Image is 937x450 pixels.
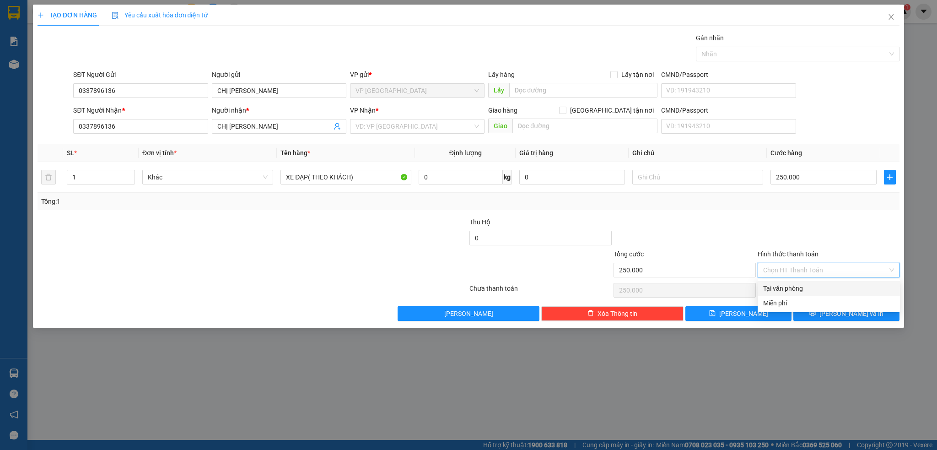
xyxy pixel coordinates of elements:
[512,119,657,133] input: Dọc đường
[770,149,802,157] span: Cước hàng
[38,12,44,18] span: plus
[888,13,895,21] span: close
[355,84,479,98] span: VP Sài Gòn
[280,170,411,184] input: VD: Bàn, Ghế
[763,283,894,293] div: Tại văn phòng
[709,310,716,317] span: save
[67,149,74,157] span: SL
[878,5,904,30] button: Close
[661,105,796,115] div: CMND/Passport
[696,34,724,42] label: Gán nhãn
[541,306,684,321] button: deleteXóa Thông tin
[632,170,763,184] input: Ghi Chú
[719,309,768,319] span: [PERSON_NAME]
[73,70,208,80] div: SĐT Người Gửi
[793,306,899,321] button: printer[PERSON_NAME] và In
[212,105,346,115] div: Người nhận
[280,149,310,157] span: Tên hàng
[519,170,625,184] input: 0
[598,309,637,319] span: Xóa Thông tin
[350,70,485,80] div: VP gửi
[614,250,644,258] span: Tổng cước
[809,310,816,317] span: printer
[566,105,657,115] span: [GEOGRAPHIC_DATA] tận nơi
[112,12,119,19] img: icon
[819,309,883,319] span: [PERSON_NAME] và In
[488,107,517,114] span: Giao hàng
[334,123,341,130] span: user-add
[618,70,657,80] span: Lấy tận nơi
[488,83,509,98] span: Lấy
[509,83,657,98] input: Dọc đường
[212,70,346,80] div: Người gửi
[73,105,208,115] div: SĐT Người Nhận
[758,250,819,258] label: Hình thức thanh toán
[763,298,894,308] div: Miễn phí
[488,119,512,133] span: Giao
[488,71,515,78] span: Lấy hàng
[41,196,362,206] div: Tổng: 1
[449,149,482,157] span: Định lượng
[884,173,896,181] span: plus
[503,170,512,184] span: kg
[112,11,208,19] span: Yêu cầu xuất hóa đơn điện tử
[661,70,796,80] div: CMND/Passport
[469,218,490,226] span: Thu Hộ
[587,310,594,317] span: delete
[398,306,540,321] button: [PERSON_NAME]
[38,11,97,19] span: TẠO ĐƠN HÀNG
[142,149,177,157] span: Đơn vị tính
[148,170,268,184] span: Khác
[629,144,767,162] th: Ghi chú
[444,309,493,319] span: [PERSON_NAME]
[350,107,376,114] span: VP Nhận
[41,170,56,184] button: delete
[468,283,613,299] div: Chưa thanh toán
[685,306,792,321] button: save[PERSON_NAME]
[884,170,896,184] button: plus
[519,149,553,157] span: Giá trị hàng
